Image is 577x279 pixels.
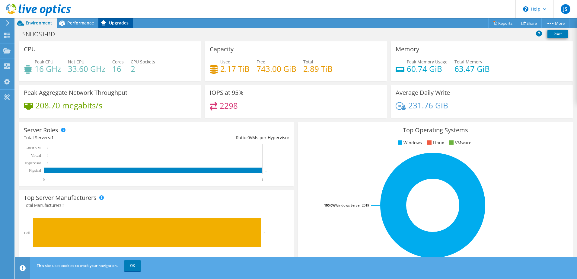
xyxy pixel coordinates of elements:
span: Net CPU [68,59,84,65]
h3: CPU [24,46,36,53]
text: 0 [47,146,48,149]
text: 1 [261,178,263,182]
h3: IOPS at 95% [210,89,244,96]
h4: 231.76 GiB [408,102,448,109]
li: VMware [448,139,471,146]
span: Used [220,59,231,65]
svg: \n [523,6,528,12]
h4: 2298 [220,102,238,109]
h3: Average Daily Write [396,89,450,96]
text: Physical [29,168,41,173]
h4: 2.17 TiB [220,66,250,72]
li: Windows [396,139,422,146]
tspan: 100.0% [324,203,335,207]
h4: Total Manufacturers: [24,202,289,209]
h3: Top Operating Systems [303,127,568,133]
div: Total Servers: [24,134,157,141]
div: Ratio: VMs per Hypervisor [157,134,289,141]
text: 0 [47,154,48,157]
span: 1 [62,202,65,208]
text: Guest VM [26,146,41,150]
span: Cores [112,59,124,65]
h4: 743.00 GiB [257,66,296,72]
h4: 63.47 GiB [454,66,490,72]
span: CPU Sockets [131,59,155,65]
span: This site uses cookies to track your navigation. [37,263,118,268]
span: Environment [26,20,52,26]
span: Free [257,59,265,65]
h4: 16 [112,66,124,72]
span: Peak Memory Usage [407,59,448,65]
span: Total [303,59,313,65]
h4: 208.70 megabits/s [35,102,102,109]
h1: SNHOST-BD [20,31,64,37]
span: Upgrades [109,20,129,26]
tspan: Windows Server 2019 [335,203,369,207]
span: 1 [51,135,54,140]
span: 0 [247,135,250,140]
h3: Memory [396,46,419,53]
a: Print [547,30,568,38]
text: Hypervisor [25,161,41,165]
text: 0 [47,162,48,165]
text: Dell [24,231,30,235]
li: Linux [426,139,444,146]
text: 1 [265,169,267,172]
text: Virtual [31,153,41,158]
h3: Capacity [210,46,234,53]
span: Performance [67,20,94,26]
text: 1 [264,231,266,235]
a: Reports [488,18,517,28]
h4: 2.89 TiB [303,66,333,72]
h4: 2 [131,66,155,72]
span: Total Memory [454,59,482,65]
h4: 16 GHz [35,66,61,72]
h4: 60.74 GiB [407,66,448,72]
a: More [541,18,569,28]
a: OK [124,260,141,271]
h4: 33.60 GHz [68,66,105,72]
span: Peak CPU [35,59,53,65]
span: JS [561,4,570,14]
a: Share [517,18,542,28]
h3: Top Server Manufacturers [24,194,97,201]
h3: Server Roles [24,127,58,133]
h3: Peak Aggregate Network Throughput [24,89,127,96]
text: 0 [43,178,45,182]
